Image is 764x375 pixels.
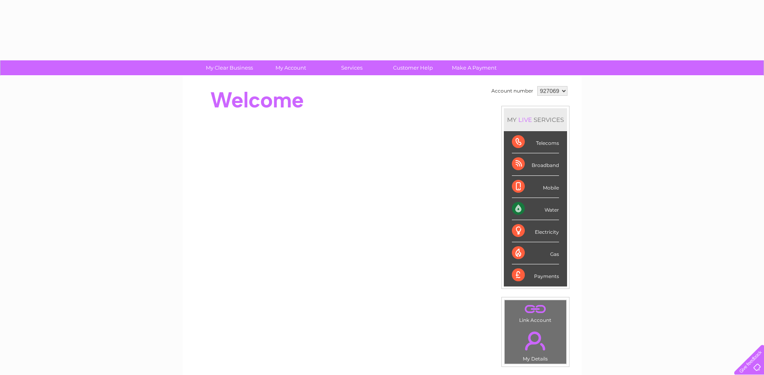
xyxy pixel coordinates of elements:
[512,131,559,153] div: Telecoms
[512,220,559,242] div: Electricity
[257,60,324,75] a: My Account
[512,264,559,286] div: Payments
[507,302,564,316] a: .
[489,84,535,98] td: Account number
[512,242,559,264] div: Gas
[504,108,567,131] div: MY SERVICES
[512,153,559,175] div: Broadband
[380,60,446,75] a: Customer Help
[517,116,534,124] div: LIVE
[441,60,507,75] a: Make A Payment
[319,60,385,75] a: Services
[512,176,559,198] div: Mobile
[504,325,567,364] td: My Details
[504,300,567,325] td: Link Account
[196,60,263,75] a: My Clear Business
[507,327,564,355] a: .
[512,198,559,220] div: Water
